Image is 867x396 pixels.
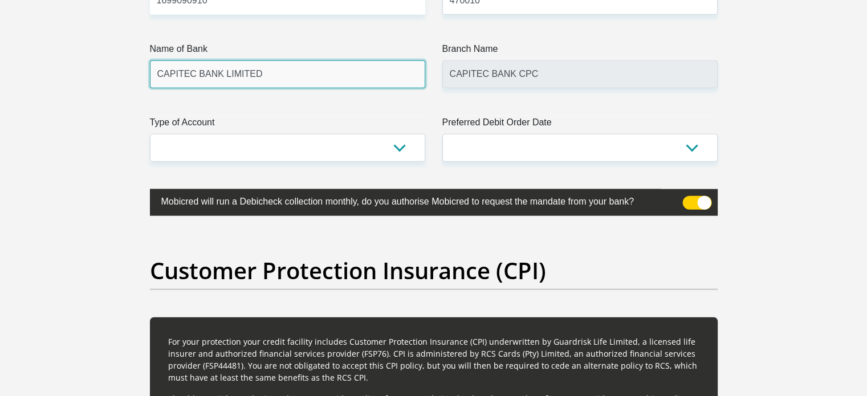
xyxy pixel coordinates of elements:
[150,189,661,211] label: Mobicred will run a Debicheck collection monthly, do you authorise Mobicred to request the mandat...
[442,60,718,88] input: Branch Name
[150,60,425,88] input: Name of Bank
[150,257,718,284] h2: Customer Protection Insurance (CPI)
[150,116,425,134] label: Type of Account
[150,42,425,60] label: Name of Bank
[168,336,699,383] p: For your protection your credit facility includes Customer Protection Insurance (CPI) underwritte...
[442,42,718,60] label: Branch Name
[442,116,718,134] label: Preferred Debit Order Date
